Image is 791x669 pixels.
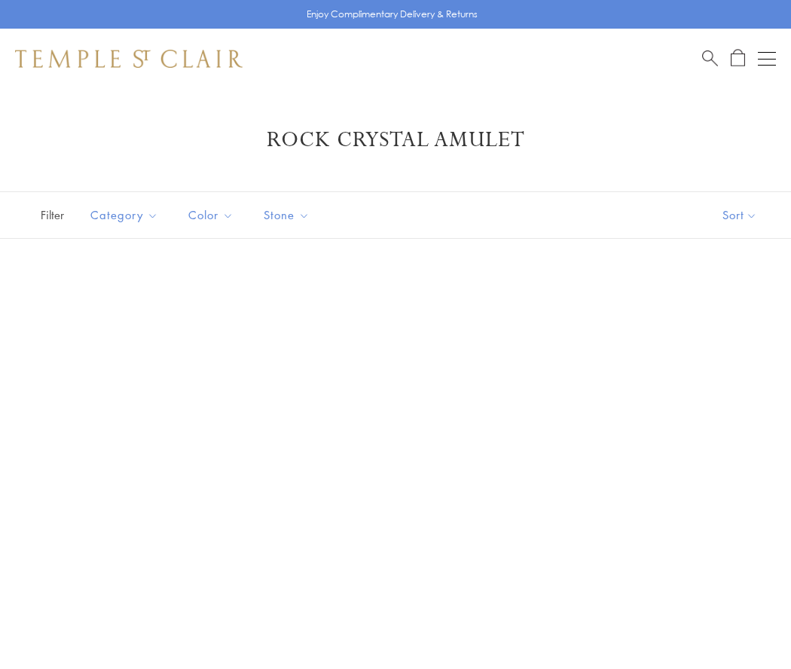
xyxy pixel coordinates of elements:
[38,127,753,154] h1: Rock Crystal Amulet
[307,7,478,22] p: Enjoy Complimentary Delivery & Returns
[79,198,169,232] button: Category
[702,49,718,68] a: Search
[689,192,791,238] button: Show sort by
[83,206,169,225] span: Category
[177,198,245,232] button: Color
[252,198,321,232] button: Stone
[181,206,245,225] span: Color
[758,50,776,68] button: Open navigation
[731,49,745,68] a: Open Shopping Bag
[15,50,243,68] img: Temple St. Clair
[256,206,321,225] span: Stone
